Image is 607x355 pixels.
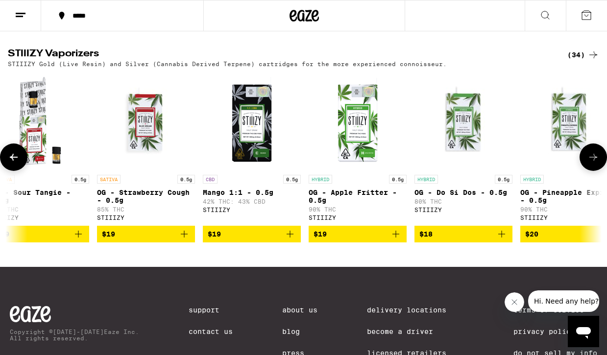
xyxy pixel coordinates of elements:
[97,72,195,226] a: Open page for OG - Strawberry Cough - 0.5g from STIIIZY
[208,230,221,238] span: $19
[102,230,115,238] span: $19
[414,226,512,242] button: Add to bag
[309,214,407,221] div: STIIIZY
[414,72,512,170] img: STIIIZY - OG - Do Si Dos - 0.5g
[72,175,89,184] p: 0.5g
[567,49,599,61] a: (34)
[309,72,407,226] a: Open page for OG - Apple Fritter - 0.5g from STIIIZY
[414,72,512,226] a: Open page for OG - Do Si Dos - 0.5g from STIIIZY
[189,306,233,314] a: Support
[10,329,139,341] p: Copyright © [DATE]-[DATE] Eaze Inc. All rights reserved.
[8,61,447,67] p: STIIIZY Gold (Live Resin) and Silver (Cannabis Derived Terpene) cartridges for the more experienc...
[309,175,332,184] p: HYBRID
[203,207,301,213] div: STIIIZY
[309,72,407,170] img: STIIIZY - OG - Apple Fritter - 0.5g
[97,214,195,221] div: STIIIZY
[97,72,195,170] img: STIIIZY - OG - Strawberry Cough - 0.5g
[367,306,464,314] a: Delivery Locations
[568,316,599,347] iframe: Button to launch messaging window
[203,175,218,184] p: CBD
[309,189,407,204] p: OG - Apple Fritter - 0.5g
[97,189,195,204] p: OG - Strawberry Cough - 0.5g
[97,206,195,213] p: 85% THC
[309,226,407,242] button: Add to bag
[513,328,597,335] a: Privacy Policy
[414,207,512,213] div: STIIIZY
[203,72,301,170] img: STIIIZY - Mango 1:1 - 0.5g
[282,306,317,314] a: About Us
[505,292,524,312] iframe: Close message
[97,226,195,242] button: Add to bag
[520,175,544,184] p: HYBRID
[528,290,599,312] iframe: Message from company
[314,230,327,238] span: $19
[419,230,433,238] span: $18
[495,175,512,184] p: 0.5g
[389,175,407,184] p: 0.5g
[97,175,121,184] p: SATIVA
[203,226,301,242] button: Add to bag
[203,189,301,196] p: Mango 1:1 - 0.5g
[414,189,512,196] p: OG - Do Si Dos - 0.5g
[414,198,512,205] p: 80% THC
[177,175,195,184] p: 0.5g
[283,175,301,184] p: 0.5g
[203,198,301,205] p: 42% THC: 43% CBD
[414,175,438,184] p: HYBRID
[8,49,551,61] h2: STIIIZY Vaporizers
[203,72,301,226] a: Open page for Mango 1:1 - 0.5g from STIIIZY
[367,328,464,335] a: Become a Driver
[189,328,233,335] a: Contact Us
[309,206,407,213] p: 90% THC
[525,230,538,238] span: $20
[282,328,317,335] a: Blog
